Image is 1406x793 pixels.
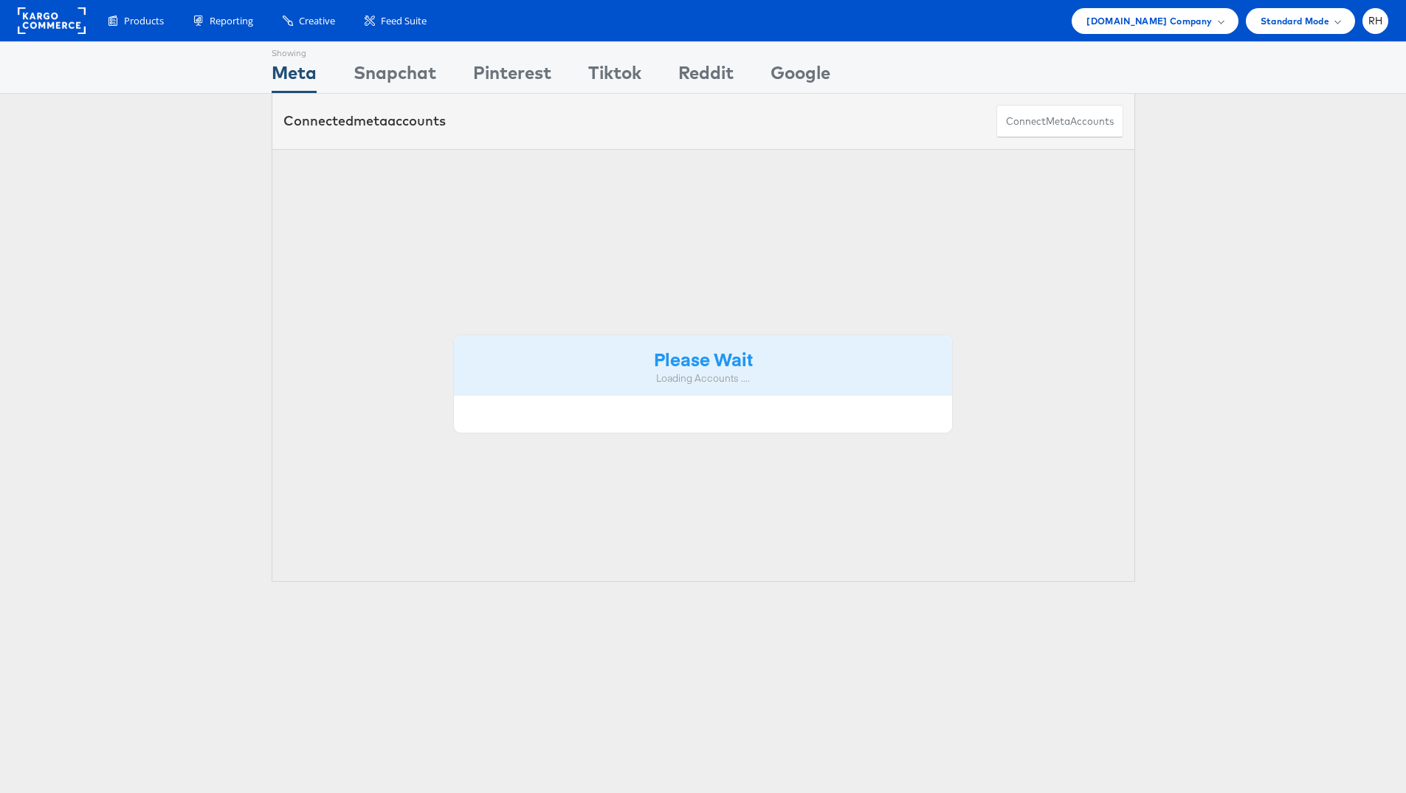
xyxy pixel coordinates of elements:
[996,105,1123,138] button: ConnectmetaAccounts
[210,14,253,28] span: Reporting
[124,14,164,28] span: Products
[272,60,317,93] div: Meta
[465,371,942,385] div: Loading Accounts ....
[283,111,446,131] div: Connected accounts
[299,14,335,28] span: Creative
[654,346,753,371] strong: Please Wait
[1368,16,1383,26] span: RH
[354,112,387,129] span: meta
[588,60,641,93] div: Tiktok
[381,14,427,28] span: Feed Suite
[272,42,317,60] div: Showing
[1086,13,1212,29] span: [DOMAIN_NAME] Company
[473,60,551,93] div: Pinterest
[678,60,734,93] div: Reddit
[354,60,436,93] div: Snapchat
[1046,114,1070,128] span: meta
[1261,13,1329,29] span: Standard Mode
[771,60,830,93] div: Google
